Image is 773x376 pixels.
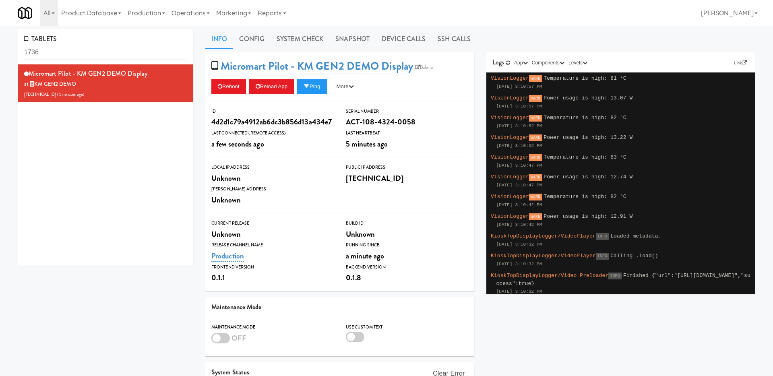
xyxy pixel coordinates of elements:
[297,79,327,94] button: Ping
[211,107,334,116] div: ID
[491,233,596,239] span: KioskTopDisplayLogger/VideoPlayer
[496,202,542,207] span: [DATE] 3:10:42 PM
[211,115,334,129] div: 4d2d1c79a4912ab6dc3b856d13a434e7
[211,138,264,149] span: a few seconds ago
[529,194,542,200] span: WARN
[211,250,244,262] a: Production
[608,273,621,279] span: INFO
[529,115,542,122] span: WARN
[496,273,750,287] span: Finished {"url":"[URL][DOMAIN_NAME]","success":true}
[211,163,334,171] div: Local IP Address
[530,59,566,67] button: Components
[376,29,432,49] a: Device Calls
[496,183,542,188] span: [DATE] 3:10:47 PM
[211,227,334,241] div: Unknown
[59,91,83,97] span: 5 minutes ago
[496,104,542,109] span: [DATE] 3:10:57 PM
[529,213,542,220] span: WARN
[211,79,246,94] button: Reboot
[491,213,529,219] span: VisionLogger
[529,134,542,141] span: WARN
[24,80,76,88] span: at
[346,107,468,116] div: Serial Number
[544,115,626,121] span: Temperature is high: 82 °C
[732,59,749,67] a: Link
[544,213,632,219] span: Power usage is high: 12.91 W
[432,29,477,49] a: SSH Calls
[231,333,246,343] span: OFF
[29,80,76,88] a: KM GEN2 DEMO
[491,174,529,180] span: VisionLogger
[544,154,626,160] span: Temperature is high: 83 °C
[346,227,468,241] div: Unknown
[211,219,334,227] div: Current Release
[544,134,632,140] span: Power usage is high: 13.22 W
[346,250,384,261] span: a minute ago
[346,138,388,149] span: 5 minutes ago
[496,163,542,168] span: [DATE] 3:10:47 PM
[496,242,542,247] span: [DATE] 3:10:32 PM
[491,95,529,101] span: VisionLogger
[491,273,608,279] span: KioskTopDisplayLogger/Video Preloader
[29,69,147,78] span: Micromart Pilot - KM GEN2 DEMO Display
[211,129,334,137] div: Last Connected (Remote Access)
[24,91,85,97] span: [TECHNICAL_ID] ( )
[211,241,334,249] div: Release Channel Name
[566,59,589,67] button: Levels
[346,129,468,137] div: Last Heartbeat
[413,63,435,71] a: Balena
[346,115,468,129] div: ACT-108-4324-0058
[496,124,542,128] span: [DATE] 3:10:52 PM
[346,323,468,331] div: Use Custom Text
[610,233,661,239] span: Loaded metadata.
[211,302,262,312] span: Maintenance Mode
[529,154,542,161] span: WARN
[491,253,596,259] span: KioskTopDisplayLogger/VideoPlayer
[249,79,294,94] button: Reload App
[491,115,529,121] span: VisionLogger
[346,171,468,185] div: [TECHNICAL_ID]
[346,241,468,249] div: Running Since
[211,323,334,331] div: Maintenance Mode
[529,95,542,102] span: WARN
[496,222,542,227] span: [DATE] 3:10:42 PM
[496,262,542,267] span: [DATE] 3:10:32 PM
[596,253,609,260] span: INFO
[18,6,32,20] img: Micromart
[346,271,468,285] div: 0.1.8
[211,171,334,185] div: Unknown
[211,185,334,193] div: [PERSON_NAME] Address
[496,289,542,294] span: [DATE] 3:10:32 PM
[211,271,334,285] div: 0.1.1
[18,64,193,103] li: Micromart Pilot - KM GEN2 DEMO Displayat KM GEN2 DEMO[TECHNICAL_ID] (5 minutes ago)
[596,233,609,240] span: INFO
[544,194,626,200] span: Temperature is high: 82 °C
[544,174,632,180] span: Power usage is high: 12.74 W
[24,45,187,60] input: Search tablets
[491,75,529,81] span: VisionLogger
[271,29,329,49] a: System Check
[491,134,529,140] span: VisionLogger
[346,163,468,171] div: Public IP Address
[330,79,360,94] button: More
[346,219,468,227] div: Build Id
[221,58,413,74] a: Micromart Pilot - KM GEN2 DEMO Display
[329,29,376,49] a: Snapshot
[492,58,504,67] span: Logs
[529,174,542,181] span: WARN
[496,143,542,148] span: [DATE] 3:10:52 PM
[610,253,658,259] span: Calling .load()
[346,263,468,271] div: Backend Version
[233,29,271,49] a: Config
[24,34,57,43] span: TABLETS
[512,59,530,67] button: App
[529,75,542,82] span: WARN
[211,193,334,207] div: Unknown
[544,75,626,81] span: Temperature is high: 81 °C
[491,154,529,160] span: VisionLogger
[491,194,529,200] span: VisionLogger
[205,29,233,49] a: Info
[496,84,542,89] span: [DATE] 3:10:57 PM
[211,263,334,271] div: Frontend Version
[544,95,632,101] span: Power usage is high: 13.07 W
